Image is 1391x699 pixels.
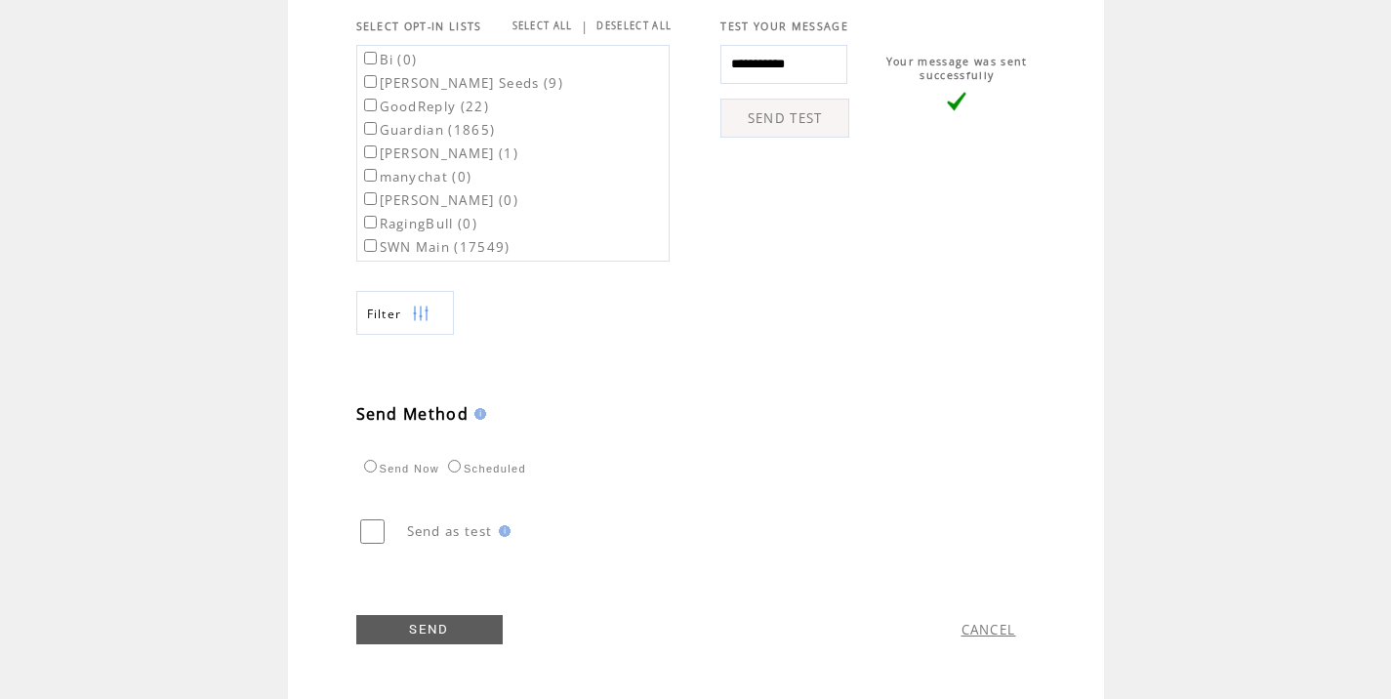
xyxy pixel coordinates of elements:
span: | [581,18,589,35]
img: vLarge.png [947,92,966,111]
span: Send Method [356,403,470,425]
label: manychat (0) [360,168,472,185]
a: SELECT ALL [512,20,573,32]
img: help.gif [469,408,486,420]
input: [PERSON_NAME] (0) [364,192,377,205]
label: Send Now [359,463,439,474]
input: [PERSON_NAME] (1) [364,145,377,158]
span: Send as test [407,522,493,540]
input: Bi (0) [364,52,377,64]
a: DESELECT ALL [596,20,672,32]
input: Scheduled [448,460,461,473]
label: [PERSON_NAME] Seeds (9) [360,74,564,92]
input: Send Now [364,460,377,473]
input: SWN Main (17549) [364,239,377,252]
a: Filter [356,291,454,335]
input: GoodReply (22) [364,99,377,111]
label: GoodReply (22) [360,98,490,115]
input: manychat (0) [364,169,377,182]
img: filters.png [412,292,430,336]
label: Scheduled [443,463,526,474]
input: [PERSON_NAME] Seeds (9) [364,75,377,88]
label: Bi (0) [360,51,418,68]
label: [PERSON_NAME] (1) [360,144,519,162]
a: SEND TEST [720,99,849,138]
a: SEND [356,615,503,644]
span: Your message was sent successfully [886,55,1028,82]
label: [PERSON_NAME] (0) [360,191,519,209]
span: Show filters [367,306,402,322]
img: help.gif [493,525,511,537]
span: TEST YOUR MESSAGE [720,20,848,33]
label: Guardian (1865) [360,121,496,139]
label: SWN Main (17549) [360,238,511,256]
input: RagingBull (0) [364,216,377,228]
span: SELECT OPT-IN LISTS [356,20,482,33]
label: RagingBull (0) [360,215,478,232]
input: Guardian (1865) [364,122,377,135]
a: CANCEL [961,621,1016,638]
